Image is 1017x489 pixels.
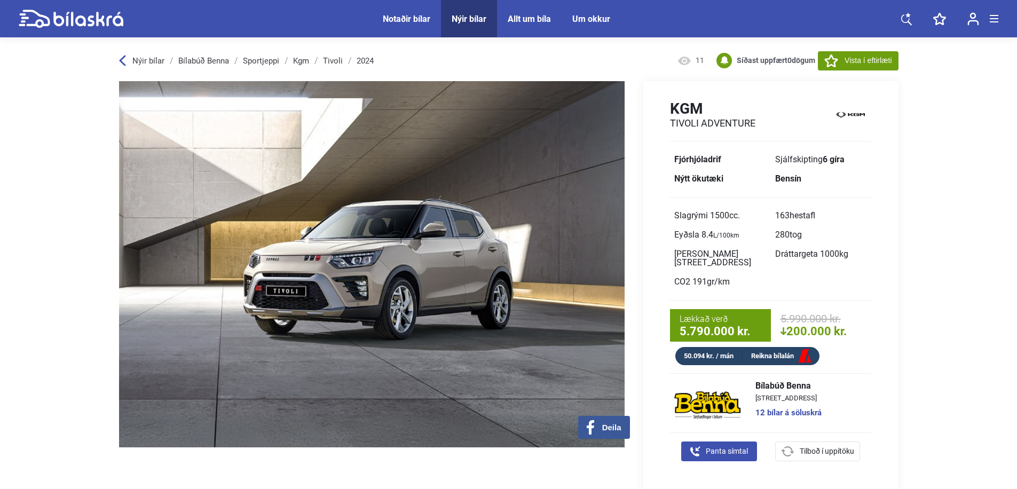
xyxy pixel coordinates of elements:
[670,117,755,129] h2: Tivoli Adventure
[787,56,792,65] span: 0
[775,173,801,184] b: Bensín
[357,57,374,65] a: 2024
[713,232,739,239] sub: L/100km
[818,51,898,70] button: Vista í eftirlæti
[696,56,709,66] span: 11
[845,55,892,66] span: Vista í eftirlæti
[800,446,854,457] span: Tilboð í uppítöku
[675,350,743,362] div: 50.094 kr. / mán
[680,313,761,326] span: Lækkað verð
[508,14,551,24] a: Allt um bíla
[572,14,610,24] a: Um okkur
[967,12,979,26] img: user-login.svg
[293,57,309,65] a: Kgm
[737,56,815,65] b: Síðast uppfært dögum
[755,395,822,401] span: [STREET_ADDRESS]
[790,210,815,220] span: hestafl
[602,423,621,432] span: Deila
[781,325,862,337] span: 200.000 kr.
[707,277,730,287] span: gr/km
[674,154,721,164] b: Fjórhjóladrif
[729,210,740,220] span: cc.
[243,57,279,65] a: Sportjeppi
[775,210,815,220] span: 163
[578,416,630,439] button: Deila
[775,230,802,240] span: 280
[670,100,755,117] h1: Kgm
[781,313,862,324] span: 5.990.000 kr.
[706,446,748,457] span: Panta símtal
[132,56,164,66] span: Nýir bílar
[680,326,761,337] span: 5.790.000 kr.
[775,249,848,259] span: Dráttargeta 1000
[674,277,730,287] span: CO2 191
[674,210,740,220] span: Slagrými 1500
[323,57,343,65] a: Tivoli
[823,154,845,164] b: 6 gíra
[674,230,739,240] span: Eyðsla 8.4
[674,249,751,267] span: [PERSON_NAME][STREET_ADDRESS]
[674,173,723,184] b: Nýtt ökutæki
[743,350,819,363] a: Reikna bílalán
[790,230,802,240] span: tog
[755,409,822,417] a: 12 bílar á söluskrá
[775,154,845,164] span: Sjálfskipting
[839,249,848,259] span: kg
[452,14,486,24] a: Nýir bílar
[178,57,229,65] a: Bílabúð Benna
[755,382,822,390] span: Bílabúð Benna
[383,14,430,24] a: Notaðir bílar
